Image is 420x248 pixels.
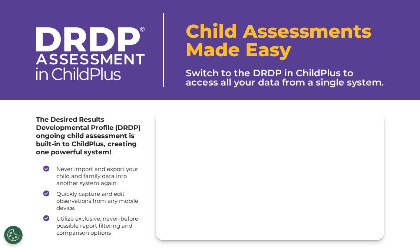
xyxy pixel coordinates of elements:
[186,68,384,87] h3: Switch to the DRDP in ChildPlus to access all your data from a single system.
[186,22,384,59] h1: Child Assessments Made Easy
[43,165,145,187] li: Never import and export your child and family data into another system again.
[36,27,145,80] img: drdp-logo-white_web
[4,226,23,244] button: Cookies Settings
[36,115,145,156] h4: The Desired Results Developmental Profile (DRDP) ongoing child assessment is built-in to ChildPlu...
[43,190,145,211] li: Quickly capture and edit observations from any mobile device.
[43,215,145,236] li: Utilize exclusive, never-before-possible report filtering and comparison options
